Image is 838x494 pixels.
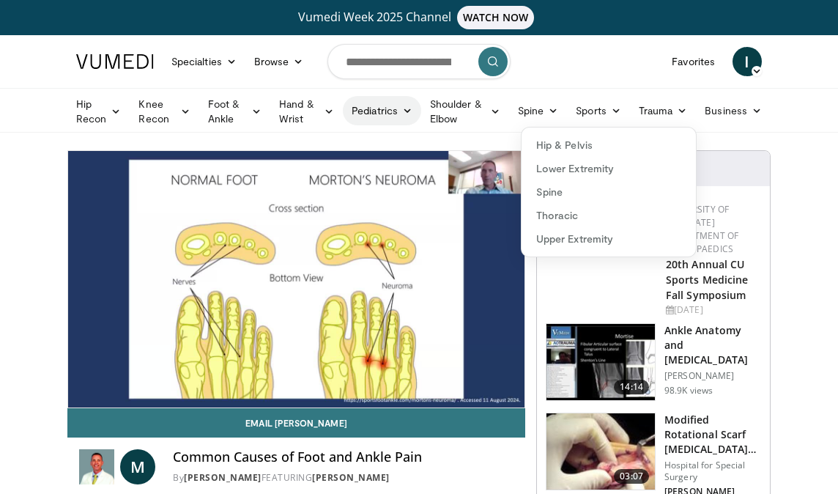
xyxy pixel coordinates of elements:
[130,97,199,126] a: Knee Recon
[120,449,155,484] a: M
[421,97,509,126] a: Shoulder & Elbow
[457,6,535,29] span: WATCH NOW
[663,47,724,76] a: Favorites
[245,47,313,76] a: Browse
[664,385,713,397] p: 98.9K views
[666,303,758,317] div: [DATE]
[327,44,511,79] input: Search topics, interventions
[664,413,761,457] h3: Modified Rotational Scarf [MEDICAL_DATA] for [MEDICAL_DATA]
[666,203,738,255] a: University of [US_STATE] Department of Orthopaedics
[546,324,655,400] img: d079e22e-f623-40f6-8657-94e85635e1da.150x105_q85_crop-smart_upscale.jpg
[630,96,697,125] a: Trauma
[522,227,696,251] a: Upper Extremity
[664,323,761,367] h3: Ankle Anatomy and [MEDICAL_DATA]
[522,133,696,157] a: Hip & Pelvis
[79,449,114,484] img: Dr. Matthew Carroll
[522,180,696,204] a: Spine
[614,469,649,484] span: 03:07
[546,413,655,490] img: Scarf_Osteotomy_100005158_3.jpg.150x105_q85_crop-smart_upscale.jpg
[199,97,270,126] a: Foot & Ankle
[173,449,513,465] h4: Common Causes of Foot and Ankle Pain
[509,96,567,125] a: Spine
[68,151,524,408] video-js: Video Player
[522,204,696,227] a: Thoracic
[522,157,696,180] a: Lower Extremity
[567,96,630,125] a: Sports
[312,471,390,484] a: [PERSON_NAME]
[733,47,762,76] a: I
[343,96,421,125] a: Pediatrics
[614,380,649,394] span: 14:14
[696,96,771,125] a: Business
[666,257,749,302] a: 20th Annual CU Sports Medicine Fall Symposium
[546,323,761,401] a: 14:14 Ankle Anatomy and [MEDICAL_DATA] [PERSON_NAME] 98.9K views
[184,471,262,484] a: [PERSON_NAME]
[67,97,130,126] a: Hip Recon
[270,97,343,126] a: Hand & Wrist
[664,460,761,483] p: Hospital for Special Surgery
[664,370,761,382] p: [PERSON_NAME]
[67,408,525,438] a: Email [PERSON_NAME]
[163,47,245,76] a: Specialties
[67,6,771,29] a: Vumedi Week 2025 ChannelWATCH NOW
[76,54,154,69] img: VuMedi Logo
[173,471,513,484] div: By FEATURING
